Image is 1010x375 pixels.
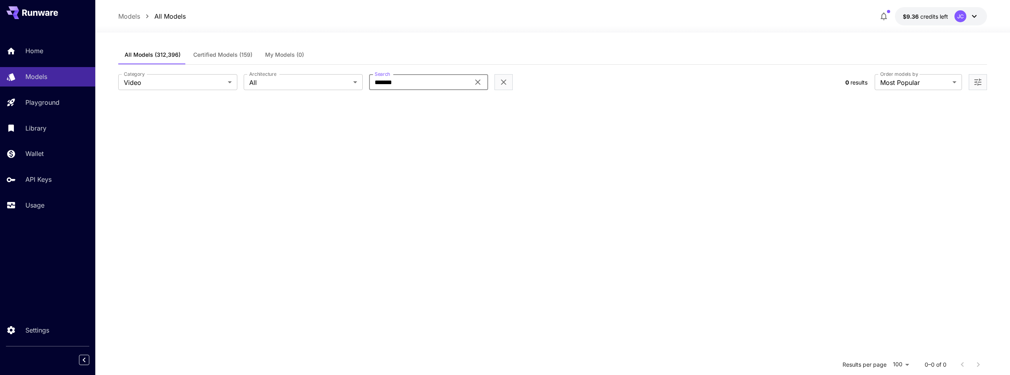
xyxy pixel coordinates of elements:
[25,200,44,210] p: Usage
[25,175,52,184] p: API Keys
[193,51,252,58] span: Certified Models (159)
[954,10,966,22] div: JC
[920,13,948,20] span: credits left
[25,325,49,335] p: Settings
[903,13,920,20] span: $9.36
[124,71,145,77] label: Category
[903,12,948,21] div: $9.35792
[125,51,181,58] span: All Models (312,396)
[25,123,46,133] p: Library
[499,77,508,87] button: Clear filters (1)
[118,12,186,21] nav: breadcrumb
[845,79,849,86] span: 0
[375,71,390,77] label: Search
[265,51,304,58] span: My Models (0)
[85,353,95,367] div: Collapse sidebar
[249,71,276,77] label: Architecture
[249,78,350,87] span: All
[154,12,186,21] a: All Models
[843,361,887,369] p: Results per page
[880,71,918,77] label: Order models by
[124,78,225,87] span: Video
[25,98,60,107] p: Playground
[79,355,89,365] button: Collapse sidebar
[25,149,44,158] p: Wallet
[890,359,912,370] div: 100
[925,361,947,369] p: 0–0 of 0
[850,79,868,86] span: results
[880,78,949,87] span: Most Popular
[25,46,43,56] p: Home
[118,12,140,21] a: Models
[25,72,47,81] p: Models
[895,7,987,25] button: $9.35792JC
[973,77,983,87] button: Open more filters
